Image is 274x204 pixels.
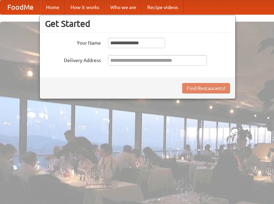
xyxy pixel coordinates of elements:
[45,18,230,29] h3: Get Started
[65,0,105,14] a: How it works
[105,0,142,14] a: Who we are
[142,0,184,14] a: Recipe videos
[182,83,230,93] button: Find Restaurants!
[45,38,101,46] label: Your Name
[40,0,65,14] a: Home
[45,55,101,64] label: Delivery Address
[0,0,40,14] a: FoodMe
